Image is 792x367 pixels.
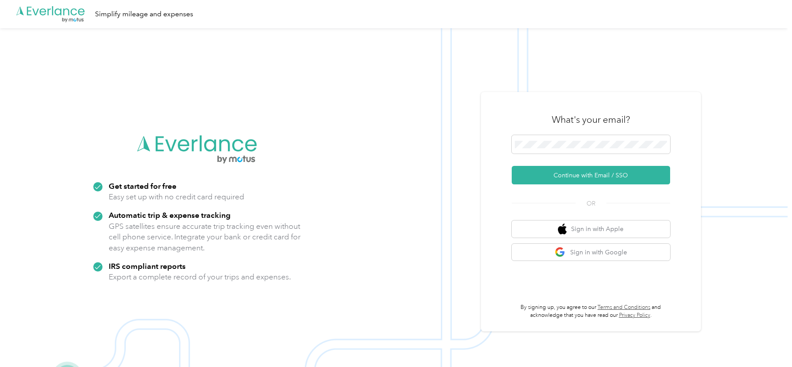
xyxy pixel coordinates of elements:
[109,181,176,191] strong: Get started for free
[109,261,186,271] strong: IRS compliant reports
[619,312,650,319] a: Privacy Policy
[95,9,193,20] div: Simplify mileage and expenses
[512,304,670,319] p: By signing up, you agree to our and acknowledge that you have read our .
[109,272,291,283] p: Export a complete record of your trips and expenses.
[552,114,630,126] h3: What's your email?
[109,210,231,220] strong: Automatic trip & expense tracking
[109,191,244,202] p: Easy set up with no credit card required
[512,220,670,238] button: apple logoSign in with Apple
[555,247,566,258] img: google logo
[598,304,650,311] a: Terms and Conditions
[576,199,606,208] span: OR
[512,244,670,261] button: google logoSign in with Google
[558,224,567,235] img: apple logo
[512,166,670,184] button: Continue with Email / SSO
[109,221,301,253] p: GPS satellites ensure accurate trip tracking even without cell phone service. Integrate your bank...
[743,318,792,367] iframe: Everlance-gr Chat Button Frame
